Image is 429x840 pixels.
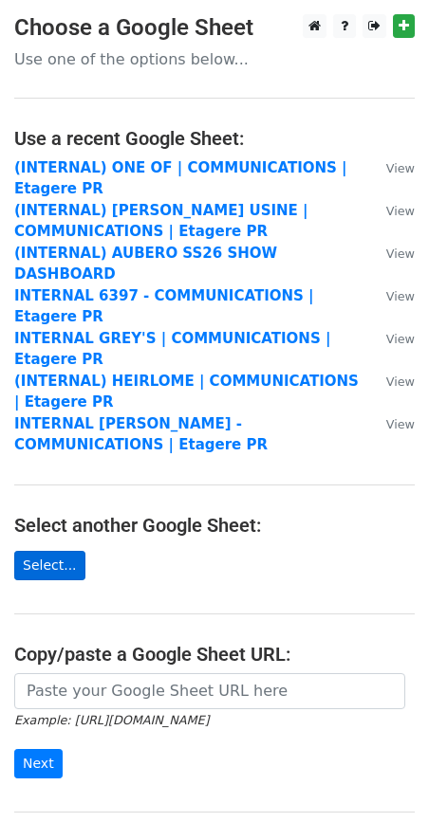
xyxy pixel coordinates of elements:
a: View [367,415,415,432]
small: View [386,204,415,218]
p: Use one of the options below... [14,49,415,69]
iframe: Chat Widget [334,749,429,840]
a: INTERNAL 6397 - COMMUNICATIONS | Etagere PR [14,287,314,326]
a: (INTERNAL) [PERSON_NAME] USINE | COMMUNICATIONS | Etagere PR [14,202,308,241]
a: View [367,202,415,219]
a: View [367,245,415,262]
small: View [386,374,415,389]
small: View [386,247,415,261]
a: (INTERNAL) AUBERO SS26 SHOW DASHBOARD [14,245,277,283]
a: Select... [14,551,85,580]
input: Next [14,749,63,778]
h4: Copy/paste a Google Sheet URL: [14,643,415,666]
small: View [386,332,415,346]
h4: Select another Google Sheet: [14,514,415,537]
small: View [386,417,415,431]
a: (INTERNAL) HEIRLOME | COMMUNICATIONS | Etagere PR [14,373,359,411]
a: INTERNAL GREY'S | COMMUNICATIONS | Etagere PR [14,330,330,369]
small: Example: [URL][DOMAIN_NAME] [14,713,209,727]
h4: Use a recent Google Sheet: [14,127,415,150]
a: View [367,373,415,390]
small: View [386,161,415,175]
a: View [367,330,415,347]
a: INTERNAL [PERSON_NAME] - COMMUNICATIONS | Etagere PR [14,415,268,454]
h3: Choose a Google Sheet [14,14,415,42]
small: View [386,289,415,303]
a: (INTERNAL) ONE OF | COMMUNICATIONS | Etagere PR [14,159,347,198]
a: View [367,159,415,176]
a: View [367,287,415,304]
input: Paste your Google Sheet URL here [14,673,405,709]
